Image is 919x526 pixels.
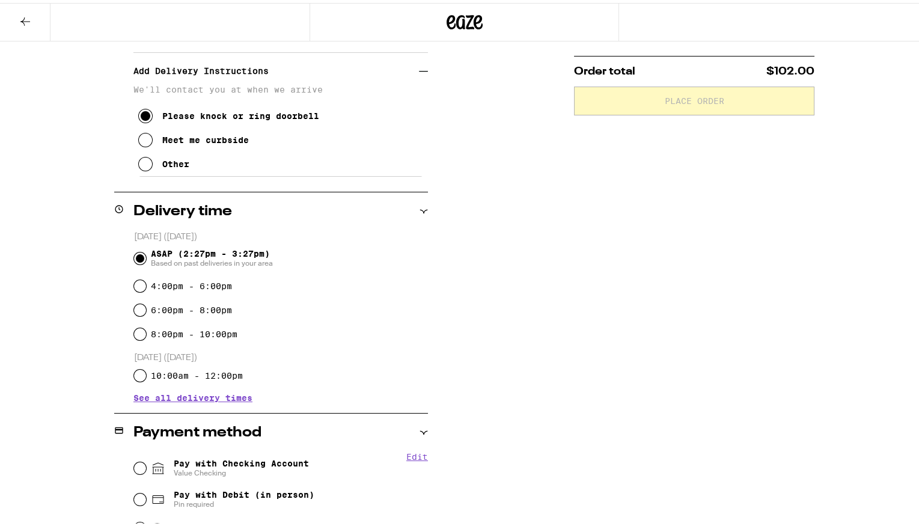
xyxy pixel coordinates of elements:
h2: Delivery time [133,201,232,216]
button: Other [138,149,189,173]
button: Please knock or ring doorbell [138,101,319,125]
p: [DATE] ([DATE]) [134,349,428,361]
span: Place Order [665,94,724,102]
span: Pin required [174,497,314,506]
div: Meet me curbside [162,132,249,142]
button: Meet me curbside [138,125,249,149]
span: Pay with Checking Account [174,456,309,475]
span: $102.00 [766,63,814,74]
label: 8:00pm - 10:00pm [151,326,237,336]
label: 6:00pm - 8:00pm [151,302,232,312]
p: [DATE] ([DATE]) [134,228,428,240]
h2: Payment method [133,423,261,437]
button: Place Order [574,84,814,112]
label: 4:00pm - 6:00pm [151,278,232,288]
button: Edit [406,449,428,459]
span: Order total [574,63,635,74]
p: We'll contact you at when we arrive [133,82,428,91]
span: Value Checking [174,465,309,475]
span: ASAP (2:27pm - 3:27pm) [151,246,273,265]
button: See all delivery times [133,391,252,399]
h3: Add Delivery Instructions [133,54,419,82]
span: Pay with Debit (in person) [174,487,314,497]
span: Based on past deliveries in your area [151,255,273,265]
label: 10:00am - 12:00pm [151,368,243,378]
div: Other [162,156,189,166]
div: Please knock or ring doorbell [162,108,319,118]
